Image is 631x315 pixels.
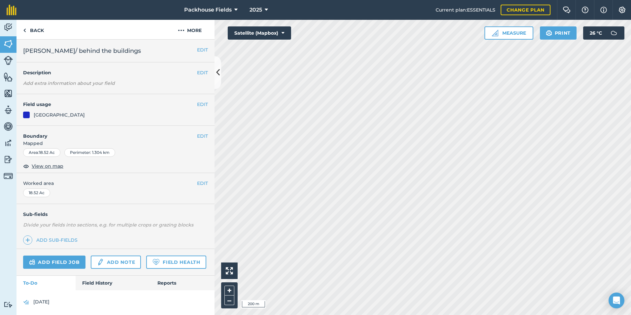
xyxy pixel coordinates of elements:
[23,148,60,157] div: Area : 18.52 Ac
[17,20,50,39] a: Back
[484,26,533,40] button: Measure
[224,286,234,296] button: +
[197,69,208,76] button: EDIT
[4,22,13,32] img: svg+xml;base64,PD94bWwgdmVyc2lvbj0iMS4wIiBlbmNvZGluZz0idXRmLTgiPz4KPCEtLSBHZW5lcmF0b3I6IEFkb2JlIE...
[4,88,13,98] img: svg+xml;base64,PHN2ZyB4bWxucz0iaHR0cDovL3d3dy53My5vcmcvMjAwMC9zdmciIHdpZHRoPSI1NiIgaGVpZ2h0PSI2MC...
[4,105,13,115] img: svg+xml;base64,PD94bWwgdmVyc2lvbj0iMS4wIiBlbmNvZGluZz0idXRmLTgiPz4KPCEtLSBHZW5lcmF0b3I6IEFkb2JlIE...
[76,276,150,290] a: Field History
[546,29,552,37] img: svg+xml;base64,PHN2ZyB4bWxucz0iaHR0cDovL3d3dy53My5vcmcvMjAwMC9zdmciIHdpZHRoPSIxOSIgaGVpZ2h0PSIyNC...
[97,258,104,266] img: svg+xml;base64,PD94bWwgdmVyc2lvbj0iMS4wIiBlbmNvZGluZz0idXRmLTgiPz4KPCEtLSBHZW5lcmF0b3I6IEFkb2JlIE...
[23,26,26,34] img: svg+xml;base64,PHN2ZyB4bWxucz0iaHR0cDovL3d3dy53My5vcmcvMjAwMC9zdmciIHdpZHRoPSI5IiBoZWlnaHQ9IjI0Ii...
[563,7,571,13] img: Two speech bubbles overlapping with the left bubble in the forefront
[17,126,197,140] h4: Boundary
[184,6,232,14] span: Packhouse Fields
[583,26,624,40] button: 26 °C
[32,162,63,170] span: View on map
[4,138,13,148] img: svg+xml;base64,PD94bWwgdmVyc2lvbj0iMS4wIiBlbmNvZGluZz0idXRmLTgiPz4KPCEtLSBHZW5lcmF0b3I6IEFkb2JlIE...
[4,171,13,181] img: svg+xml;base64,PD94bWwgdmVyc2lvbj0iMS4wIiBlbmNvZGluZz0idXRmLTgiPz4KPCEtLSBHZW5lcmF0b3I6IEFkb2JlIE...
[540,26,577,40] button: Print
[178,26,184,34] img: svg+xml;base64,PHN2ZyB4bWxucz0iaHR0cDovL3d3dy53My5vcmcvMjAwMC9zdmciIHdpZHRoPSIyMCIgaGVpZ2h0PSIyNC...
[590,26,602,40] span: 26 ° C
[165,20,215,39] button: More
[34,111,85,119] div: [GEOGRAPHIC_DATA]
[23,297,208,307] a: [DATE]
[146,256,206,269] a: Field Health
[7,5,17,15] img: fieldmargin Logo
[197,132,208,140] button: EDIT
[23,298,29,306] img: svg+xml;base64,PD94bWwgdmVyc2lvbj0iMS4wIiBlbmNvZGluZz0idXRmLTgiPz4KPCEtLSBHZW5lcmF0b3I6IEFkb2JlIE...
[17,276,76,290] a: To-Do
[23,180,208,187] span: Worked area
[4,39,13,49] img: svg+xml;base64,PHN2ZyB4bWxucz0iaHR0cDovL3d3dy53My5vcmcvMjAwMC9zdmciIHdpZHRoPSI1NiIgaGVpZ2h0PSI2MC...
[23,235,80,245] a: Add sub-fields
[4,155,13,164] img: svg+xml;base64,PD94bWwgdmVyc2lvbj0iMS4wIiBlbmNvZGluZz0idXRmLTgiPz4KPCEtLSBHZW5lcmF0b3I6IEFkb2JlIE...
[23,80,115,86] em: Add extra information about your field
[226,267,233,274] img: Four arrows, one pointing top left, one top right, one bottom right and the last bottom left
[23,222,193,228] em: Divide your fields into sections, e.g. for multiple crops or grazing blocks
[23,46,141,55] span: [PERSON_NAME]/ behind the buildings
[4,301,13,308] img: svg+xml;base64,PD94bWwgdmVyc2lvbj0iMS4wIiBlbmNvZGluZz0idXRmLTgiPz4KPCEtLSBHZW5lcmF0b3I6IEFkb2JlIE...
[224,296,234,305] button: –
[4,72,13,82] img: svg+xml;base64,PHN2ZyB4bWxucz0iaHR0cDovL3d3dy53My5vcmcvMjAwMC9zdmciIHdpZHRoPSI1NiIgaGVpZ2h0PSI2MC...
[581,7,589,13] img: A question mark icon
[600,6,607,14] img: svg+xml;base64,PHN2ZyB4bWxucz0iaHR0cDovL3d3dy53My5vcmcvMjAwMC9zdmciIHdpZHRoPSIxNyIgaGVpZ2h0PSIxNy...
[25,236,30,244] img: svg+xml;base64,PHN2ZyB4bWxucz0iaHR0cDovL3d3dy53My5vcmcvMjAwMC9zdmciIHdpZHRoPSIxNCIgaGVpZ2h0PSIyNC...
[17,211,215,218] h4: Sub-fields
[64,148,115,157] div: Perimeter : 1.304 km
[501,5,550,15] a: Change plan
[197,46,208,53] button: EDIT
[249,6,262,14] span: 2025
[4,56,13,65] img: svg+xml;base64,PD94bWwgdmVyc2lvbj0iMS4wIiBlbmNvZGluZz0idXRmLTgiPz4KPCEtLSBHZW5lcmF0b3I6IEFkb2JlIE...
[17,140,215,147] span: Mapped
[91,256,141,269] a: Add note
[607,26,620,40] img: svg+xml;base64,PD94bWwgdmVyc2lvbj0iMS4wIiBlbmNvZGluZz0idXRmLTgiPz4KPCEtLSBHZW5lcmF0b3I6IEFkb2JlIE...
[23,256,85,269] a: Add field job
[23,162,29,170] img: svg+xml;base64,PHN2ZyB4bWxucz0iaHR0cDovL3d3dy53My5vcmcvMjAwMC9zdmciIHdpZHRoPSIxOCIgaGVpZ2h0PSIyNC...
[228,26,291,40] button: Satellite (Mapbox)
[197,180,208,187] button: EDIT
[29,258,35,266] img: svg+xml;base64,PD94bWwgdmVyc2lvbj0iMS4wIiBlbmNvZGluZz0idXRmLTgiPz4KPCEtLSBHZW5lcmF0b3I6IEFkb2JlIE...
[618,7,626,13] img: A cog icon
[197,101,208,108] button: EDIT
[23,162,63,170] button: View on map
[492,30,498,36] img: Ruler icon
[151,276,215,290] a: Reports
[609,293,624,308] div: Open Intercom Messenger
[23,101,197,108] h4: Field usage
[23,69,208,76] h4: Description
[23,189,50,197] div: 18.52 Ac
[4,122,13,131] img: svg+xml;base64,PD94bWwgdmVyc2lvbj0iMS4wIiBlbmNvZGluZz0idXRmLTgiPz4KPCEtLSBHZW5lcmF0b3I6IEFkb2JlIE...
[436,6,495,14] span: Current plan : ESSENTIALS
